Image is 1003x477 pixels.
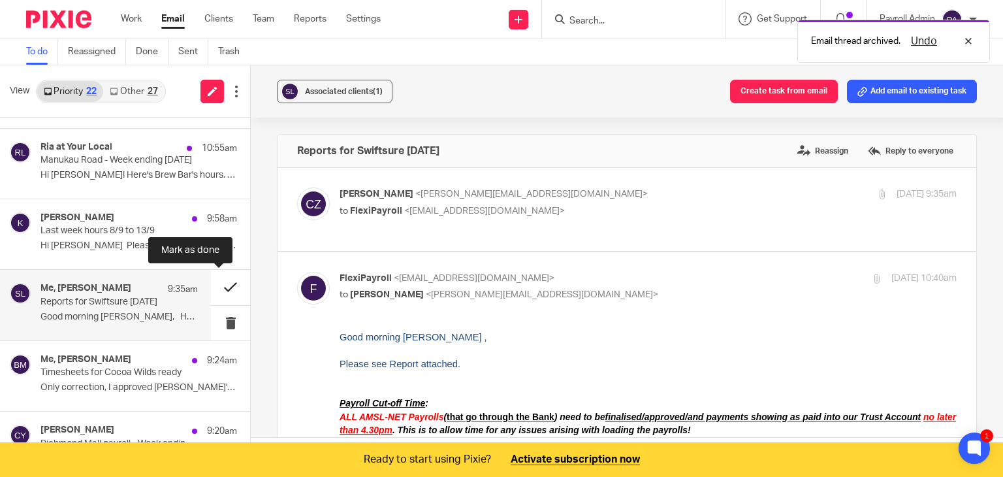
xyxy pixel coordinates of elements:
[161,12,185,25] a: Email
[26,10,91,28] img: Pixie
[40,142,112,153] h4: Ria at Your Local
[86,67,89,78] span: :
[103,81,164,102] a: Other27
[202,142,237,155] p: 10:55am
[297,272,330,304] img: svg%3E
[253,12,274,25] a: Team
[40,297,167,308] p: Reports for Swiftsure [DATE]
[891,272,957,286] p: [DATE] 10:40am
[37,81,103,102] a: Priority22
[40,438,198,450] p: Richmond Mall payroll - Week ending [DATE]
[215,81,348,91] span: ) need to be
[40,212,114,223] h4: [PERSON_NAME]
[100,240,121,250] b: Dial
[40,170,237,181] p: Hi [PERSON_NAME]! Here's Brew Bar's hours. Please add: ...
[294,12,326,25] a: Reports
[340,290,348,299] span: to
[86,87,97,96] div: 22
[10,283,31,304] img: svg%3E
[811,35,900,48] p: Email thread archived.
[53,94,351,105] span: . This is to allow time for any issues arising with loading the payrolls!
[148,87,158,96] div: 27
[404,206,565,216] span: <[EMAIL_ADDRESS][DOMAIN_NAME]>
[305,88,383,95] span: Associated clients
[266,81,348,91] u: finalised/approved/
[10,425,31,446] img: svg%3E
[117,240,122,250] u: 2
[340,274,392,283] span: FlexiPayroll
[207,212,237,225] p: 9:58am
[26,39,58,65] a: To do
[415,189,648,199] span: <[PERSON_NAME][EMAIL_ADDRESS][DOMAIN_NAME]>
[350,206,402,216] span: FlexiPayroll
[40,240,237,252] p: Hi [PERSON_NAME] Please find the attached file ...
[346,12,381,25] a: Settings
[40,425,114,436] h4: [PERSON_NAME]
[40,382,237,393] p: Only correction, I approved [PERSON_NAME]'s sick leave...
[133,374,146,387] img: Smile eyes
[426,290,658,299] span: <[PERSON_NAME][EMAIL_ADDRESS][DOMAIN_NAME]>
[277,80,392,103] button: Associated clients(1)
[280,82,300,101] img: svg%3E
[121,12,142,25] a: Work
[907,33,941,49] button: Undo
[373,88,383,95] span: (1)
[980,429,993,442] div: 1
[20,81,104,91] span: AMSL-NET Payrolls
[40,312,198,323] p: Good morning [PERSON_NAME], Hope you have a...
[340,189,413,199] span: [PERSON_NAME]
[136,39,168,65] a: Done
[104,81,107,91] span: (
[10,142,31,163] img: svg%3E
[40,225,198,237] p: Last week hours 8/9 to 13/9
[297,144,439,157] h4: Reports for Swiftsure [DATE]
[10,84,29,98] span: View
[297,188,330,220] img: svg%3E
[40,354,131,365] h4: Me, [PERSON_NAME]
[348,81,581,91] span: and payments showing as paid into our Trust Account
[350,290,424,299] span: [PERSON_NAME]
[340,206,348,216] span: to
[178,39,208,65] a: Sent
[10,212,31,233] img: svg%3E
[730,80,838,103] button: Create task from email
[865,141,957,161] label: Reply to everyone
[10,354,31,375] img: svg%3E
[156,253,229,263] a: [DOMAIN_NAME]
[40,283,131,294] h4: Me, [PERSON_NAME]
[847,80,977,103] button: Add email to existing task
[207,354,237,367] p: 9:24am
[40,155,198,166] p: Manukau Road - Week ending [DATE]
[204,12,233,25] a: Clients
[107,81,215,91] span: that go through the Bank
[897,188,957,201] p: [DATE] 9:35am
[794,141,852,161] label: Reassign
[40,367,198,378] p: Timesheets for Cocoa Wilds ready
[168,283,198,296] p: 9:35am
[68,39,126,65] a: Reassigned
[207,425,237,438] p: 9:20am
[218,39,249,65] a: Trash
[942,9,963,30] img: svg%3E
[394,274,554,283] span: <[EMAIL_ADDRESS][DOMAIN_NAME]>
